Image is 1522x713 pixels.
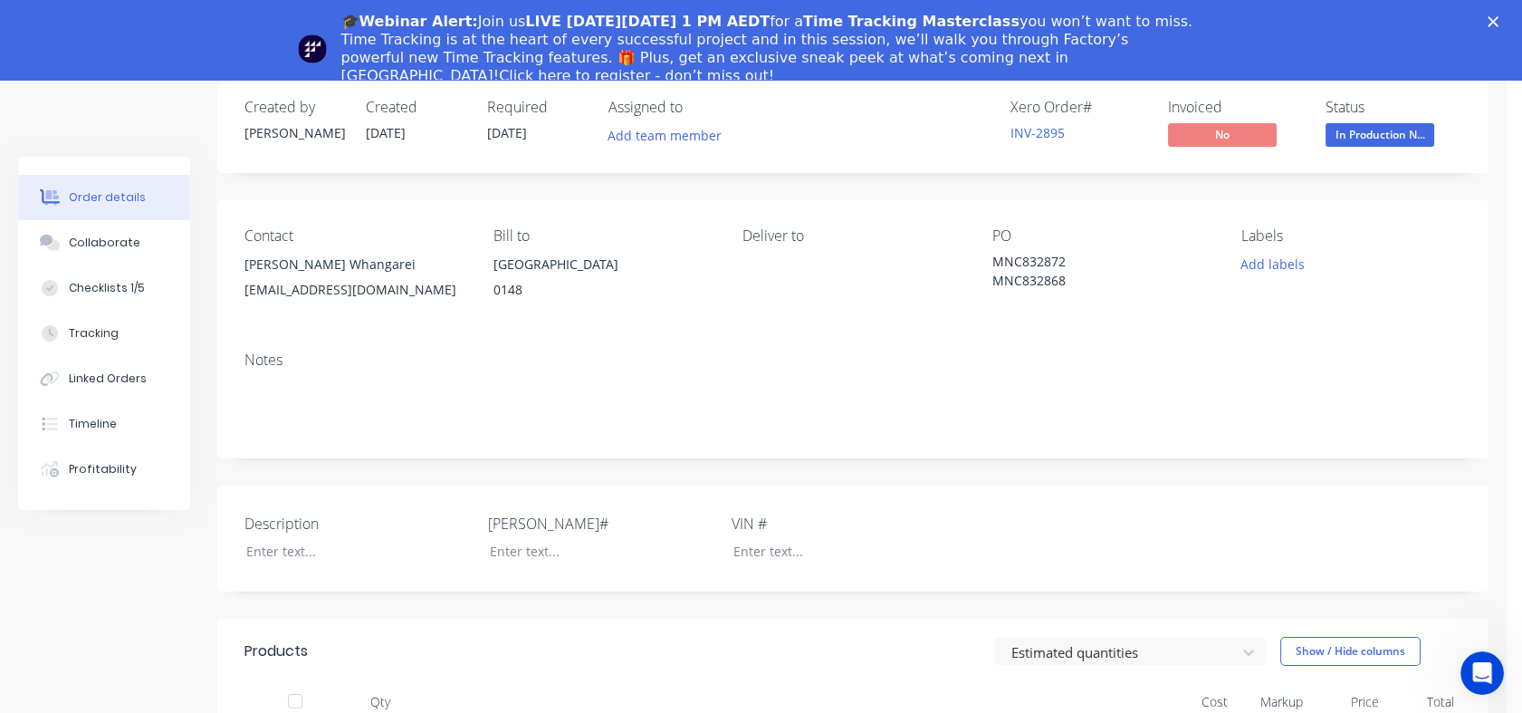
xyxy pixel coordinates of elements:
[608,123,732,148] button: Add team member
[487,124,527,141] span: [DATE]
[1010,99,1146,116] div: Xero Order #
[803,13,1019,30] b: Time Tracking Masterclass
[1280,637,1421,666] button: Show / Hide columns
[69,235,140,251] div: Collaborate
[244,641,308,662] div: Products
[992,252,1212,290] div: MNC832872 MNC832868
[1326,123,1434,146] span: In Production N...
[1168,123,1277,146] span: No
[69,189,146,206] div: Order details
[69,461,137,477] div: Profitability
[493,227,713,245] div: Bill to
[244,352,1461,369] div: Notes
[1326,123,1434,150] button: In Production N...
[488,513,714,535] label: [PERSON_NAME]#
[525,13,770,30] b: LIVE [DATE][DATE] 1 PM AEDT
[69,325,119,342] div: Tracking
[18,401,190,447] button: Timeline
[69,280,145,296] div: Checklists 1/5
[487,99,587,116] div: Required
[1241,227,1461,245] div: Labels
[244,513,471,535] label: Description
[244,277,464,303] div: [EMAIL_ADDRESS][DOMAIN_NAME]
[18,175,190,220] button: Order details
[366,99,465,116] div: Created
[742,227,962,245] div: Deliver to
[1168,99,1304,116] div: Invoiced
[366,124,406,141] span: [DATE]
[1231,252,1315,276] button: Add labels
[244,252,464,310] div: [PERSON_NAME] Whangarei[EMAIL_ADDRESS][DOMAIN_NAME]
[341,13,478,30] b: 🎓Webinar Alert:
[244,227,464,245] div: Contact
[18,265,190,311] button: Checklists 1/5
[244,99,344,116] div: Created by
[18,311,190,356] button: Tracking
[732,513,958,535] label: VIN #
[598,123,732,148] button: Add team member
[1010,124,1065,141] a: INV-2895
[493,252,713,310] div: [GEOGRAPHIC_DATA]0148
[493,277,713,303] div: 0148
[244,123,344,142] div: [PERSON_NAME]
[1326,99,1461,116] div: Status
[499,67,774,84] a: Click here to register - don’t miss out!
[493,252,713,277] div: [GEOGRAPHIC_DATA]
[69,371,147,387] div: Linked Orders
[18,220,190,265] button: Collaborate
[341,13,1196,85] div: Join us for a you won’t want to miss. Time Tracking is at the heart of every successful project a...
[1488,16,1506,27] div: Close
[244,252,464,277] div: [PERSON_NAME] Whangarei
[18,356,190,401] button: Linked Orders
[992,227,1212,245] div: PO
[18,447,190,492] button: Profitability
[69,416,117,432] div: Timeline
[608,99,790,116] div: Assigned to
[1460,651,1504,695] iframe: Intercom live chat
[298,34,327,63] img: Profile image for Team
